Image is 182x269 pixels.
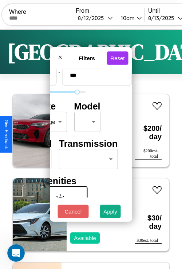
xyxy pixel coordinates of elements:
[33,176,86,186] h4: Amenities
[76,8,144,14] label: From
[59,67,60,77] p: -
[74,101,100,112] h4: Model
[4,120,9,149] div: Give Feedback
[78,15,107,21] div: 8 / 12 / 2025
[135,238,162,244] div: $ 30 est. total
[135,148,162,160] div: $ 200 est. total
[100,205,121,218] button: Apply
[33,101,67,112] h4: Make
[9,9,72,15] label: Where
[58,205,88,218] button: Cancel
[76,14,115,22] button: 8/12/2025
[7,244,25,262] iframe: Intercom live chat
[135,117,162,148] h3: $ 200 / day
[67,55,107,61] h4: Filters
[135,207,162,238] h3: $ 30 / day
[74,233,96,243] p: Available
[107,51,128,65] button: Reset
[115,14,144,22] button: 10am
[33,112,67,132] div: Dodge
[59,138,118,149] h4: Transmission
[148,15,178,21] div: 8 / 13 / 2025
[117,15,136,21] div: 10am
